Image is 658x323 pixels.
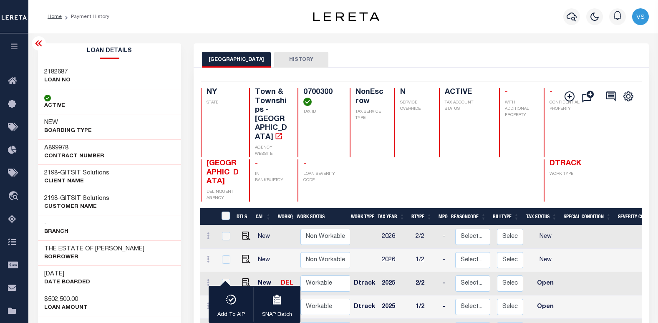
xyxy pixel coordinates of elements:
[527,272,564,295] td: Open
[44,203,109,211] p: CUSTOMER Name
[412,295,439,319] td: 1/2
[303,171,340,184] p: LOAN SEVERITY CODE
[44,228,68,236] p: Branch
[44,119,92,127] h3: NEW
[527,295,564,319] td: Open
[412,272,439,295] td: 2/2
[632,8,649,25] img: svg+xml;base64,PHN2ZyB4bWxucz0iaHR0cDovL3d3dy53My5vcmcvMjAwMC9zdmciIHBvaW50ZXItZXZlbnRzPSJub25lIi...
[439,249,452,272] td: -
[400,88,429,97] h4: N
[48,14,62,19] a: Home
[44,295,88,304] h3: $502,500.00
[255,272,277,295] td: New
[200,208,216,225] th: &nbsp;&nbsp;&nbsp;&nbsp;&nbsp;&nbsp;&nbsp;&nbsp;&nbsp;&nbsp;
[303,160,306,167] span: -
[44,76,71,85] p: LOAN NO
[44,170,58,176] span: 2198
[255,249,277,272] td: New
[281,280,293,286] a: DEL
[293,208,350,225] th: Work Status
[439,295,452,319] td: -
[550,88,552,96] span: -
[60,170,109,176] span: GITSIT Solutions
[252,208,275,225] th: CAL: activate to sort column ascending
[60,195,109,202] span: GITSIT Solutions
[44,194,109,203] h3: -
[255,88,287,142] h4: Town & Townships - [GEOGRAPHIC_DATA]
[216,208,233,225] th: &nbsp;
[378,272,412,295] td: 2025
[274,52,328,68] button: HISTORY
[348,208,374,225] th: Work Type
[527,249,564,272] td: New
[44,144,104,152] h3: A899978
[217,311,245,319] p: Add To AIP
[355,88,384,106] h4: NonEscrow
[44,304,88,312] p: LOAN AMOUNT
[355,109,384,121] p: TAX SERVICE TYPE
[378,249,412,272] td: 2026
[412,225,439,249] td: 2/2
[445,100,489,112] p: TAX ACCOUNT STATUS
[62,13,109,20] li: Payment History
[44,245,144,253] h3: THE ESTATE OF [PERSON_NAME]
[435,208,448,225] th: MPO
[350,295,378,319] td: Dtrack
[489,208,522,225] th: BillType: activate to sort column ascending
[505,88,508,96] span: -
[275,208,293,225] th: WorkQ
[522,208,560,225] th: Tax Status: activate to sort column ascending
[550,160,581,167] span: DTRACK
[378,225,412,249] td: 2026
[350,272,378,295] td: Dtrack
[38,43,182,59] h2: Loan Details
[202,52,271,68] button: [GEOGRAPHIC_DATA]
[44,127,92,135] p: BOARDING TYPE
[448,208,489,225] th: ReasonCode: activate to sort column ascending
[255,145,287,157] p: AGENCY WEBSITE
[313,12,380,21] img: logo-dark.svg
[303,109,340,115] p: TAX ID
[207,88,239,97] h4: NY
[527,225,564,249] td: New
[412,249,439,272] td: 1/2
[233,208,252,225] th: DTLS
[439,225,452,249] td: -
[44,220,68,228] h3: -
[374,208,408,225] th: Tax Year: activate to sort column ascending
[400,100,429,112] p: SERVICE OVERRIDE
[439,272,452,295] td: -
[44,169,109,177] h3: -
[44,177,109,186] p: CLIENT Name
[445,88,489,97] h4: ACTIVE
[550,100,582,112] p: CONFIDENTIAL PROPERTY
[44,278,90,287] p: DATE BOARDED
[44,102,65,110] p: ACTIVE
[262,311,292,319] p: SNAP Batch
[8,191,21,202] i: travel_explore
[207,189,239,202] p: DELINQUENT AGENCY
[255,160,258,167] span: -
[408,208,435,225] th: RType: activate to sort column ascending
[207,160,239,185] span: [GEOGRAPHIC_DATA]
[550,171,582,177] p: WORK TYPE
[44,152,104,161] p: Contract Number
[255,171,287,184] p: IN BANKRUPTCY
[378,295,412,319] td: 2025
[255,225,277,249] td: New
[44,270,90,278] h3: [DATE]
[207,100,239,106] p: STATE
[505,100,534,119] p: WITH ADDITIONAL PROPERTY
[303,88,340,106] h4: 0700300
[560,208,615,225] th: Special Condition: activate to sort column ascending
[44,68,71,76] h3: 2182687
[44,253,144,262] p: Borrower
[44,195,58,202] span: 2198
